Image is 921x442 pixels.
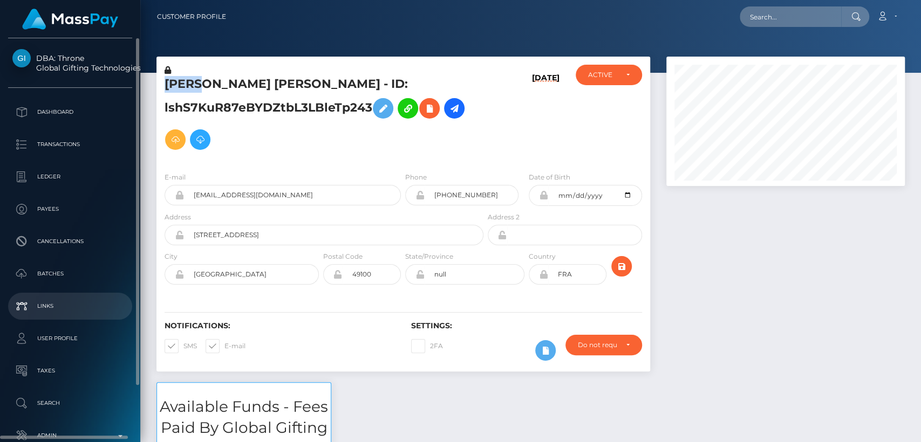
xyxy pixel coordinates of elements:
button: Do not require [565,335,642,355]
p: Taxes [12,363,128,379]
label: Country [529,252,556,261]
label: E-mail [165,172,186,182]
p: Ledger [12,169,128,185]
label: City [165,252,178,261]
p: Cancellations [12,233,128,250]
label: 2FA [411,339,443,353]
p: Links [12,298,128,314]
h6: Notifications: [165,321,395,330]
p: Search [12,395,128,411]
a: Links [8,293,132,320]
div: ACTIVE [588,71,617,79]
p: Dashboard [12,104,128,120]
a: Transactions [8,131,132,158]
p: Batches [12,266,128,282]
h6: Settings: [411,321,642,330]
p: Transactions [12,136,128,153]
img: Global Gifting Technologies Inc [12,49,31,67]
label: Phone [405,172,427,182]
a: User Profile [8,325,132,352]
span: DBA: Throne Global Gifting Technologies Inc [8,53,132,73]
label: Postal Code [323,252,363,261]
button: ACTIVE [576,65,642,85]
div: Do not require [578,341,617,349]
label: E-mail [206,339,245,353]
a: Batches [8,260,132,287]
label: Date of Birth [529,172,570,182]
h6: [DATE] [532,73,560,159]
a: Taxes [8,357,132,384]
input: Search... [740,6,841,27]
a: Search [8,390,132,417]
label: Address 2 [488,212,520,222]
label: SMS [165,339,197,353]
a: Cancellations [8,228,132,255]
h5: [PERSON_NAME] [PERSON_NAME] - ID: lshS7KuR87eBYDZtbL3LBleTp243 [165,76,477,155]
a: Initiate Payout [444,98,465,119]
a: Ledger [8,163,132,190]
a: Dashboard [8,99,132,126]
img: MassPay Logo [22,9,118,30]
label: State/Province [405,252,453,261]
p: User Profile [12,330,128,347]
a: Payees [8,196,132,223]
label: Address [165,212,191,222]
p: Payees [12,201,128,217]
a: Customer Profile [157,5,226,28]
